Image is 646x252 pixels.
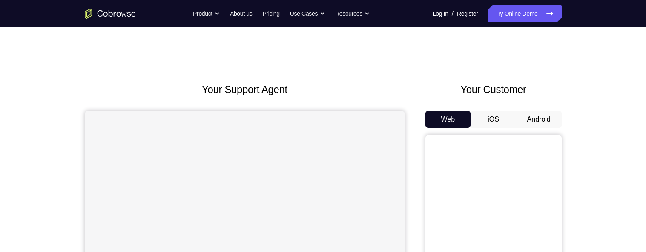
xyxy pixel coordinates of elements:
[335,5,370,22] button: Resources
[516,111,562,128] button: Android
[193,5,220,22] button: Product
[471,111,516,128] button: iOS
[457,5,478,22] a: Register
[452,9,454,19] span: /
[262,5,279,22] a: Pricing
[488,5,561,22] a: Try Online Demo
[290,5,325,22] button: Use Cases
[85,82,405,97] h2: Your Support Agent
[433,5,448,22] a: Log In
[425,111,471,128] button: Web
[230,5,252,22] a: About us
[85,9,136,19] a: Go to the home page
[425,82,562,97] h2: Your Customer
